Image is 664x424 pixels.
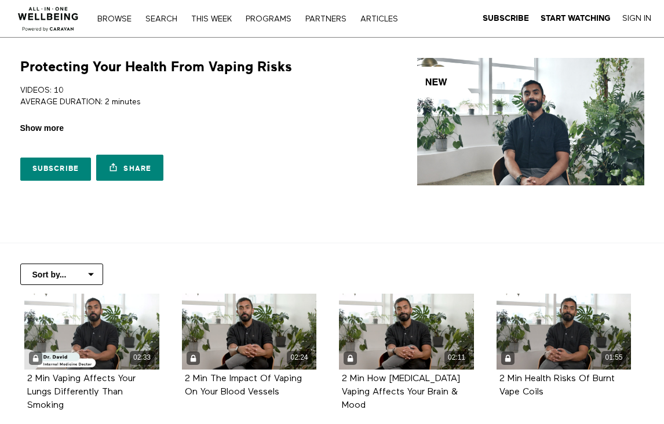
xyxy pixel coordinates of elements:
[355,15,404,23] a: ARTICLES
[96,155,163,181] a: Share
[185,15,238,23] a: THIS WEEK
[541,13,611,24] a: Start Watching
[541,14,611,23] strong: Start Watching
[130,351,155,364] div: 02:33
[240,15,297,23] a: PROGRAMS
[140,15,183,23] a: Search
[92,13,403,24] nav: Primary
[92,15,137,23] a: Browse
[622,13,651,24] a: Sign In
[601,351,626,364] div: 01:55
[182,294,317,370] a: 2 Min The Impact Of Vaping On Your Blood Vessels 02:24
[497,294,632,370] a: 2 Min Health Risks Of Burnt Vape Coils 01:55
[27,374,136,410] a: 2 Min Vaping Affects Your Lungs Differently Than Smoking
[20,85,328,108] p: VIDEOS: 10 AVERAGE DURATION: 2 minutes
[20,122,64,134] span: Show more
[20,58,292,76] h1: Protecting Your Health From Vaping Risks
[483,14,529,23] strong: Subscribe
[185,374,302,396] a: 2 Min The Impact Of Vaping On Your Blood Vessels
[417,58,644,185] img: Protecting Your Health From Vaping Risks
[483,13,529,24] a: Subscribe
[339,294,474,370] a: 2 Min How Nicotine Vaping Affects Your Brain & Mood 02:11
[287,351,312,364] div: 02:24
[499,374,615,396] a: 2 Min Health Risks Of Burnt Vape Coils
[342,374,460,410] a: 2 Min How [MEDICAL_DATA] Vaping Affects Your Brain & Mood
[24,294,159,370] a: 2 Min Vaping Affects Your Lungs Differently Than Smoking 02:33
[342,374,460,410] strong: 2 Min How Nicotine Vaping Affects Your Brain & Mood
[300,15,352,23] a: PARTNERS
[20,158,92,181] a: Subscribe
[444,351,469,364] div: 02:11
